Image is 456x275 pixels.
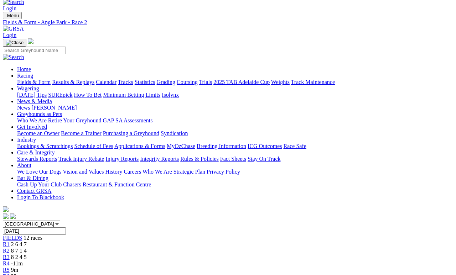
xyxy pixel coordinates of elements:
a: ICG Outcomes [248,143,282,149]
span: 8 2 4 5 [11,254,27,260]
a: Results & Replays [52,79,94,85]
a: R1 [3,241,10,247]
a: R2 [3,248,10,254]
input: Search [3,47,66,54]
a: How To Bet [74,92,102,98]
img: twitter.svg [10,213,16,219]
a: SUREpick [48,92,72,98]
a: Home [17,66,31,72]
a: Fact Sheets [220,156,246,162]
a: GAP SA Assessments [103,117,153,123]
a: Syndication [161,130,188,136]
img: GRSA [3,26,24,32]
span: 9m [11,267,18,273]
a: Vision and Values [63,169,104,175]
a: Trials [199,79,212,85]
a: Weights [271,79,290,85]
a: Industry [17,137,36,143]
img: Search [3,54,24,60]
a: Become a Trainer [61,130,102,136]
div: Racing [17,79,453,85]
input: Select date [3,227,66,235]
span: 12 races [24,235,42,241]
a: Stewards Reports [17,156,57,162]
a: Rules & Policies [180,156,219,162]
span: Menu [7,13,19,18]
a: Login To Blackbook [17,194,64,200]
a: Greyhounds as Pets [17,111,62,117]
a: Bar & Dining [17,175,48,181]
button: Toggle navigation [3,39,26,47]
div: Care & Integrity [17,156,453,162]
a: Wagering [17,85,39,91]
a: Racing [17,73,33,79]
a: Track Maintenance [291,79,335,85]
a: Privacy Policy [207,169,240,175]
a: Track Injury Rebate [58,156,104,162]
a: Login [3,5,16,11]
button: Toggle navigation [3,12,22,19]
a: History [105,169,122,175]
a: Become an Owner [17,130,59,136]
a: Retire Your Greyhound [48,117,102,123]
img: facebook.svg [3,213,9,219]
a: News [17,105,30,111]
a: Race Safe [283,143,306,149]
a: R4 [3,260,10,266]
a: FIELDS [3,235,22,241]
div: Bar & Dining [17,181,453,188]
a: Calendar [96,79,116,85]
a: Minimum Betting Limits [103,92,160,98]
a: Schedule of Fees [74,143,113,149]
span: -11m [11,260,23,266]
a: News & Media [17,98,52,104]
a: Integrity Reports [140,156,179,162]
a: Chasers Restaurant & Function Centre [63,181,151,187]
a: Fields & Form - Angle Park - Race 2 [3,19,453,26]
a: R5 [3,267,10,273]
a: Statistics [135,79,155,85]
a: Get Involved [17,124,47,130]
a: Injury Reports [105,156,139,162]
a: Applications & Forms [114,143,165,149]
a: Purchasing a Greyhound [103,130,159,136]
a: Stay On Track [248,156,280,162]
a: Careers [124,169,141,175]
a: [PERSON_NAME] [31,105,77,111]
a: R3 [3,254,10,260]
a: [DATE] Tips [17,92,47,98]
img: logo-grsa-white.png [3,206,9,212]
a: We Love Our Dogs [17,169,61,175]
span: 8 7 1 4 [11,248,27,254]
a: Who We Are [142,169,172,175]
a: Isolynx [162,92,179,98]
a: Login [3,32,16,38]
a: Bookings & Scratchings [17,143,73,149]
img: logo-grsa-white.png [28,38,33,44]
a: Care & Integrity [17,149,55,155]
div: News & Media [17,105,453,111]
a: Grading [157,79,175,85]
a: About [17,162,31,168]
a: Coursing [177,79,198,85]
div: Industry [17,143,453,149]
a: Breeding Information [197,143,246,149]
div: About [17,169,453,175]
a: Contact GRSA [17,188,51,194]
div: Get Involved [17,130,453,137]
a: Tracks [118,79,133,85]
div: Wagering [17,92,453,98]
a: MyOzChase [167,143,195,149]
span: 2 6 4 7 [11,241,27,247]
div: Greyhounds as Pets [17,117,453,124]
a: 2025 TAB Adelaide Cup [213,79,270,85]
a: Cash Up Your Club [17,181,62,187]
a: Who We Are [17,117,47,123]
